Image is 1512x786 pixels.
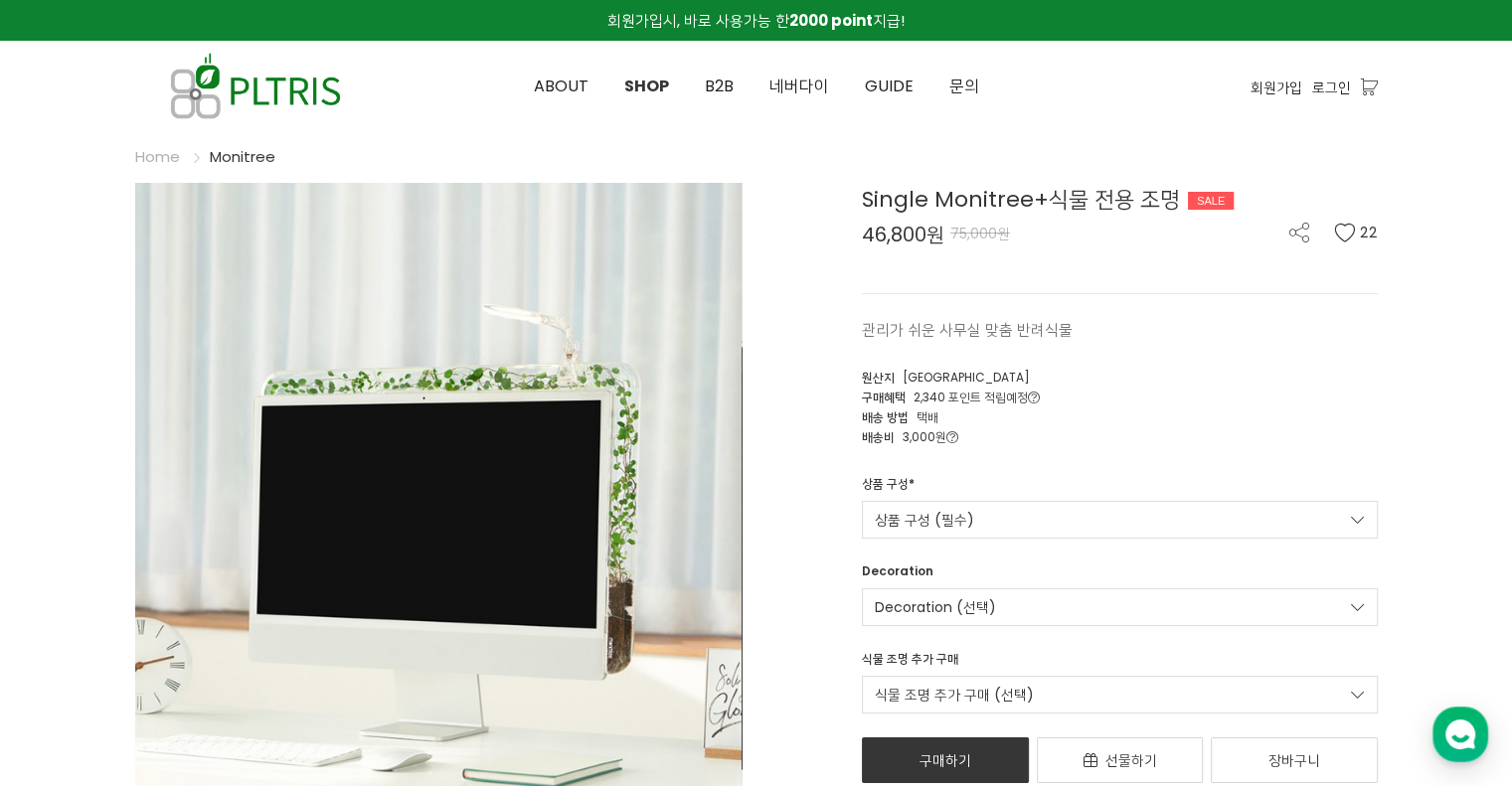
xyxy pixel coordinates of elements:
[687,42,752,131] a: B2B
[1312,77,1351,98] a: 로그인
[63,651,75,667] span: 홈
[534,75,588,97] span: ABOUT
[1211,737,1378,783] a: 장바구니
[862,588,1378,626] a: Decoration (선택)
[516,42,606,131] a: ABOUT
[607,10,905,31] span: 회원가입시, 바로 사용가능 한 지급!
[917,408,938,425] span: 택배
[182,652,206,668] span: 대화
[307,651,331,667] span: 설정
[135,146,180,167] a: Home
[862,389,906,405] span: 구매혜택
[1360,223,1378,242] span: 22
[931,42,997,131] a: 문의
[1188,192,1234,210] div: SALE
[862,650,958,676] div: 식물 조명 추가 구매
[950,224,1010,243] span: 75,000원
[624,75,669,97] span: SHOP
[862,676,1378,713] a: 식물 조명 추가 구매 (선택)
[6,621,131,671] a: 홈
[862,562,933,588] div: Decoration
[862,369,895,386] span: 원산지
[862,475,915,501] div: 상품 구성
[914,389,1040,405] span: 2,340 포인트 적립예정
[210,146,275,167] a: Monitree
[862,225,944,244] span: 46,800원
[903,428,958,445] span: 3,000원
[862,183,1378,216] div: Single Monitree+식물 전용 조명
[606,42,687,131] a: SHOP
[862,318,1378,342] p: 관리가 쉬운 사무실 맞춤 반려식물
[752,42,847,131] a: 네버다이
[1037,737,1204,783] a: 선물하기
[862,408,909,425] span: 배송 방법
[862,737,1029,783] a: 구매하기
[1251,77,1302,98] a: 회원가입
[847,42,931,131] a: GUIDE
[705,75,734,97] span: B2B
[789,10,873,31] strong: 2000 point
[1334,223,1378,242] button: 22
[131,621,256,671] a: 대화
[949,75,979,97] span: 문의
[862,428,895,445] span: 배송비
[769,75,829,97] span: 네버다이
[1105,750,1157,770] span: 선물하기
[903,369,1030,386] span: [GEOGRAPHIC_DATA]
[256,621,382,671] a: 설정
[865,75,914,97] span: GUIDE
[862,501,1378,539] a: 상품 구성 (필수)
